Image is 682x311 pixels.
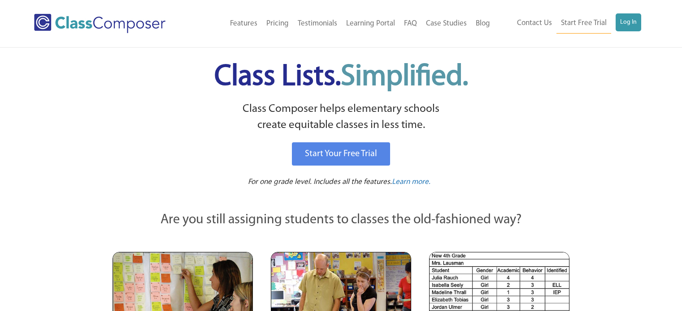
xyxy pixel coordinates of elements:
a: Case Studies [421,14,471,34]
a: Pricing [262,14,293,34]
span: Simplified. [341,63,468,92]
span: Learn more. [392,178,430,186]
a: Blog [471,14,495,34]
a: Log In [616,13,641,31]
p: Are you still assigning students to classes the old-fashioned way? [113,210,570,230]
a: Testimonials [293,14,342,34]
p: Class Composer helps elementary schools create equitable classes in less time. [111,101,571,134]
a: Contact Us [513,13,556,33]
nav: Header Menu [495,13,641,34]
span: For one grade level. Includes all the features. [248,178,392,186]
a: Start Your Free Trial [292,142,390,166]
a: FAQ [400,14,421,34]
span: Class Lists. [214,63,468,92]
a: Start Free Trial [556,13,611,34]
a: Learning Portal [342,14,400,34]
a: Learn more. [392,177,430,188]
img: Class Composer [34,14,165,33]
a: Features [226,14,262,34]
nav: Header Menu [194,14,494,34]
span: Start Your Free Trial [305,149,377,158]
